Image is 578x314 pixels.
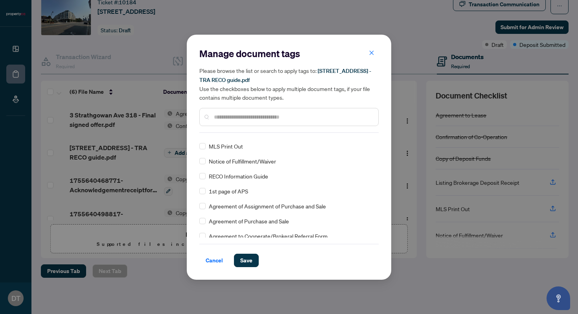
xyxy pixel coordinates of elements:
button: Cancel [199,254,229,267]
h5: Please browse the list or search to apply tags to: Use the checkboxes below to apply multiple doc... [199,66,379,102]
button: Open asap [547,286,570,310]
span: RECO Information Guide [209,172,268,180]
span: Notice of Fulfillment/Waiver [209,157,276,165]
h2: Manage document tags [199,47,379,60]
span: Agreement of Assignment of Purchase and Sale [209,202,326,210]
span: 1st page of APS [209,187,248,195]
span: Agreement of Purchase and Sale [209,217,289,225]
button: Save [234,254,259,267]
span: Agreement to Cooperate/Brokeral Referral Form [209,232,328,240]
span: Cancel [206,254,223,267]
span: MLS Print Out [209,142,243,150]
span: close [369,50,374,56]
span: Save [240,254,252,267]
span: [STREET_ADDRESS] - TRA RECO guide.pdf [199,67,371,84]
